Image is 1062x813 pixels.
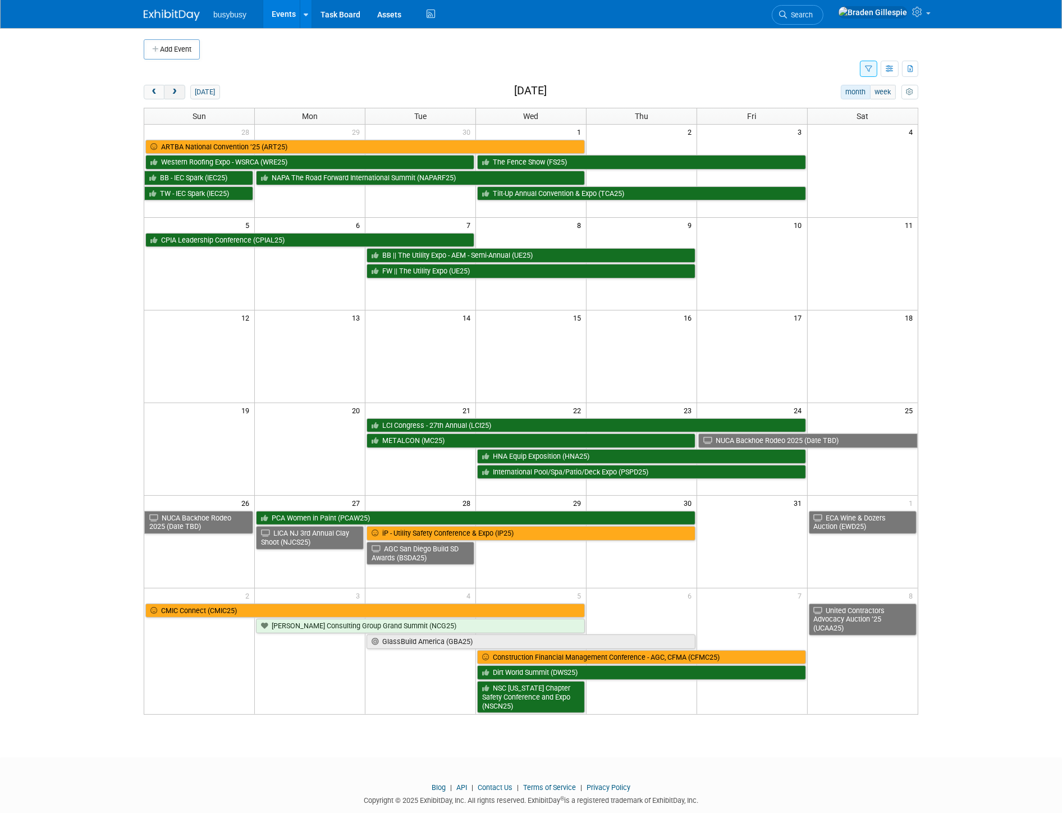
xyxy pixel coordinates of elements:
[145,140,585,154] a: ARTBA National Convention ’25 (ART25)
[164,85,185,99] button: next
[793,496,807,510] span: 31
[793,310,807,325] span: 17
[144,511,253,534] a: NUCA Backhoe Rodeo 2025 (Date TBD)
[414,112,427,121] span: Tue
[572,403,586,417] span: 22
[144,171,253,185] a: BB - IEC Spark (IEC25)
[351,403,365,417] span: 20
[193,112,206,121] span: Sun
[793,403,807,417] span: 24
[355,218,365,232] span: 6
[572,496,586,510] span: 29
[809,604,917,636] a: United Contractors Advocacy Auction ’25 (UCAA25)
[256,511,695,526] a: PCA Women in Paint (PCAW25)
[908,125,918,139] span: 4
[514,783,521,792] span: |
[432,783,446,792] a: Blog
[477,465,806,479] a: International Pool/Spa/Patio/Deck Expo (PSPD25)
[748,112,757,121] span: Fri
[213,10,246,19] span: busybusy
[576,125,586,139] span: 1
[355,588,365,602] span: 3
[244,218,254,232] span: 5
[351,310,365,325] span: 13
[367,433,695,448] a: METALCON (MC25)
[572,310,586,325] span: 15
[367,526,695,541] a: iP - Utility Safety Conference & Expo (IP25)
[367,634,695,649] a: GlassBuild America (GBA25)
[906,89,913,96] i: Personalize Calendar
[908,496,918,510] span: 1
[578,783,585,792] span: |
[686,218,697,232] span: 9
[469,783,476,792] span: |
[367,542,474,565] a: AGC San Diego Build SD Awards (BSDA25)
[461,125,475,139] span: 30
[240,125,254,139] span: 28
[587,783,630,792] a: Privacy Policy
[904,218,918,232] span: 11
[683,496,697,510] span: 30
[683,403,697,417] span: 23
[144,85,164,99] button: prev
[523,112,538,121] span: Wed
[477,650,806,665] a: Construction Financial Management Conference - AGC, CFMA (CFMC25)
[698,433,918,448] a: NUCA Backhoe Rodeo 2025 (Date TBD)
[477,665,806,680] a: Dirt World Summit (DWS25)
[841,85,871,99] button: month
[904,310,918,325] span: 18
[560,796,564,802] sup: ®
[635,112,648,121] span: Thu
[256,526,364,549] a: LICA NJ 3rd Annual Clay Shoot (NJCS25)
[465,218,475,232] span: 7
[144,39,200,60] button: Add Event
[857,112,868,121] span: Sat
[772,5,823,25] a: Search
[145,233,474,248] a: CPIA Leadership Conference (CPIAL25)
[244,588,254,602] span: 2
[478,783,512,792] a: Contact Us
[256,619,585,633] a: [PERSON_NAME] Consulting Group Grand Summit (NCG25)
[367,248,695,263] a: BB || The Utility Expo - AEM - Semi-Annual (UE25)
[190,85,220,99] button: [DATE]
[870,85,896,99] button: week
[523,783,576,792] a: Terms of Service
[686,125,697,139] span: 2
[514,85,547,97] h2: [DATE]
[144,10,200,21] img: ExhibitDay
[477,155,806,170] a: The Fence Show (FS25)
[787,11,813,19] span: Search
[367,418,805,433] a: LCI Congress - 27th Annual (LCI25)
[465,588,475,602] span: 4
[461,496,475,510] span: 28
[683,310,697,325] span: 16
[797,125,807,139] span: 3
[240,403,254,417] span: 19
[576,588,586,602] span: 5
[904,403,918,417] span: 25
[901,85,918,99] button: myCustomButton
[240,310,254,325] span: 12
[477,449,806,464] a: HNA Equip Exposition (HNA25)
[838,6,908,19] img: Braden Gillespie
[240,496,254,510] span: 26
[302,112,318,121] span: Mon
[351,125,365,139] span: 29
[367,264,695,278] a: FW || The Utility Expo (UE25)
[686,588,697,602] span: 6
[461,403,475,417] span: 21
[461,310,475,325] span: 14
[256,171,585,185] a: NAPA The Road Forward International Summit (NAPARF25)
[447,783,455,792] span: |
[793,218,807,232] span: 10
[797,588,807,602] span: 7
[576,218,586,232] span: 8
[809,511,917,534] a: ECA Wine & Dozers Auction (EWD25)
[477,681,585,713] a: NSC [US_STATE] Chapter Safety Conference and Expo (NSCN25)
[477,186,806,201] a: Tilt-Up Annual Convention & Expo (TCA25)
[351,496,365,510] span: 27
[456,783,467,792] a: API
[144,186,253,201] a: TW - IEC Spark (IEC25)
[145,604,585,618] a: CMIC Connect (CMIC25)
[145,155,474,170] a: Western Roofing Expo - WSRCA (WRE25)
